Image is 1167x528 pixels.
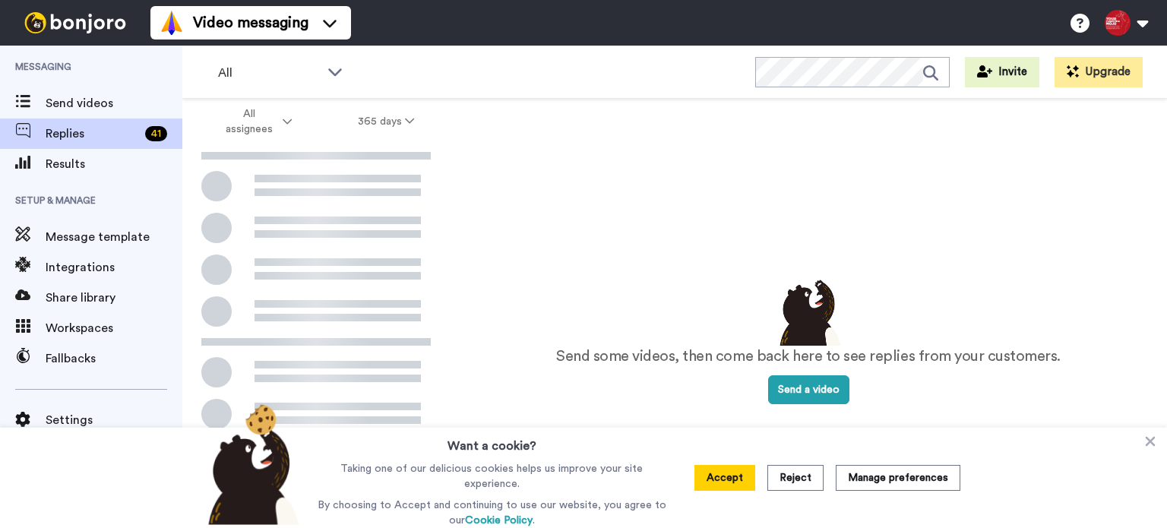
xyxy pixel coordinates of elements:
p: Taking one of our delicious cookies helps us improve your site experience. [314,461,670,492]
button: Accept [694,465,755,491]
span: Share library [46,289,182,307]
div: 41 [145,126,167,141]
img: results-emptystates.png [770,276,846,346]
span: Integrations [46,258,182,277]
span: Results [46,155,182,173]
span: All [218,64,320,82]
img: bj-logo-header-white.svg [18,12,132,33]
button: 365 days [325,108,448,135]
a: Cookie Policy [465,515,533,526]
span: Workspaces [46,319,182,337]
span: Replies [46,125,139,143]
span: Settings [46,411,182,429]
button: Invite [965,57,1039,87]
span: Video messaging [193,12,308,33]
button: Manage preferences [836,465,960,491]
img: vm-color.svg [160,11,184,35]
span: All assignees [218,106,280,137]
h3: Want a cookie? [448,428,536,455]
a: Send a video [768,384,849,395]
span: Message template [46,228,182,246]
p: By choosing to Accept and continuing to use our website, you agree to our . [314,498,670,528]
span: Send videos [46,94,182,112]
button: All assignees [185,100,325,143]
button: Send a video [768,375,849,404]
button: Upgrade [1055,57,1143,87]
p: Send some videos, then come back here to see replies from your customers. [556,346,1061,368]
button: Reject [767,465,824,491]
span: Fallbacks [46,349,182,368]
img: bear-with-cookie.png [194,403,307,525]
